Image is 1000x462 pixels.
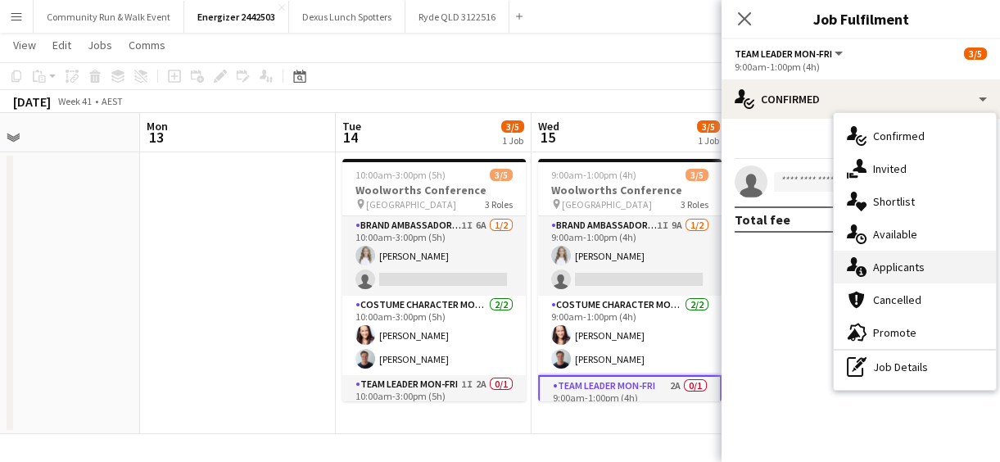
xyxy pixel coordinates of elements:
[538,119,559,134] span: Wed
[122,34,172,56] a: Comms
[735,61,987,73] div: 9:00am-1:00pm (4h)
[366,198,456,211] span: [GEOGRAPHIC_DATA]
[735,211,790,228] div: Total fee
[538,296,722,375] app-card-role: Costume Character Mon - Sat2/29:00am-1:00pm (4h)[PERSON_NAME][PERSON_NAME]
[342,375,526,431] app-card-role: Team Leader Mon-Fri1I2A0/110:00am-3:00pm (5h)
[873,161,907,176] span: Invited
[538,159,722,401] app-job-card: 9:00am-1:00pm (4h)3/5Woolworths Conference [GEOGRAPHIC_DATA]3 RolesBrand Ambassador Mon-Fri1I9A1/...
[722,79,1000,119] div: Confirmed
[873,227,917,242] span: Available
[13,38,36,52] span: View
[536,128,559,147] span: 15
[681,198,708,211] span: 3 Roles
[46,34,78,56] a: Edit
[502,134,523,147] div: 1 Job
[88,38,112,52] span: Jobs
[340,128,361,147] span: 14
[102,95,123,107] div: AEST
[13,93,51,110] div: [DATE]
[34,1,184,33] button: Community Run & Walk Event
[81,34,119,56] a: Jobs
[52,38,71,52] span: Edit
[355,169,446,181] span: 10:00am-3:00pm (5h)
[147,119,168,134] span: Mon
[722,8,1000,29] h3: Job Fulfilment
[873,260,925,274] span: Applicants
[562,198,652,211] span: [GEOGRAPHIC_DATA]
[7,34,43,56] a: View
[964,48,987,60] span: 3/5
[129,38,165,52] span: Comms
[538,375,722,434] app-card-role: Team Leader Mon-Fri2A0/19:00am-1:00pm (4h)
[405,1,509,33] button: Ryde QLD 3122516
[501,120,524,133] span: 3/5
[686,169,708,181] span: 3/5
[873,194,915,209] span: Shortlist
[873,129,925,143] span: Confirmed
[342,119,361,134] span: Tue
[144,128,168,147] span: 13
[342,296,526,375] app-card-role: Costume Character Mon - Sat2/210:00am-3:00pm (5h)[PERSON_NAME][PERSON_NAME]
[735,48,832,60] span: Team Leader Mon-Fri
[697,120,720,133] span: 3/5
[698,134,719,147] div: 1 Job
[54,95,95,107] span: Week 41
[551,169,636,181] span: 9:00am-1:00pm (4h)
[485,198,513,211] span: 3 Roles
[873,325,916,340] span: Promote
[342,216,526,296] app-card-role: Brand Ambassador Mon-Fri1I6A1/210:00am-3:00pm (5h)[PERSON_NAME]
[538,183,722,197] h3: Woolworths Conference
[342,159,526,401] app-job-card: 10:00am-3:00pm (5h)3/5Woolworths Conference [GEOGRAPHIC_DATA]3 RolesBrand Ambassador Mon-Fri1I6A1...
[342,183,526,197] h3: Woolworths Conference
[873,292,921,307] span: Cancelled
[735,48,845,60] button: Team Leader Mon-Fri
[538,216,722,296] app-card-role: Brand Ambassador Mon-Fri1I9A1/29:00am-1:00pm (4h)[PERSON_NAME]
[490,169,513,181] span: 3/5
[184,1,289,33] button: Energizer 2442503
[289,1,405,33] button: Dexus Lunch Spotters
[834,351,996,383] div: Job Details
